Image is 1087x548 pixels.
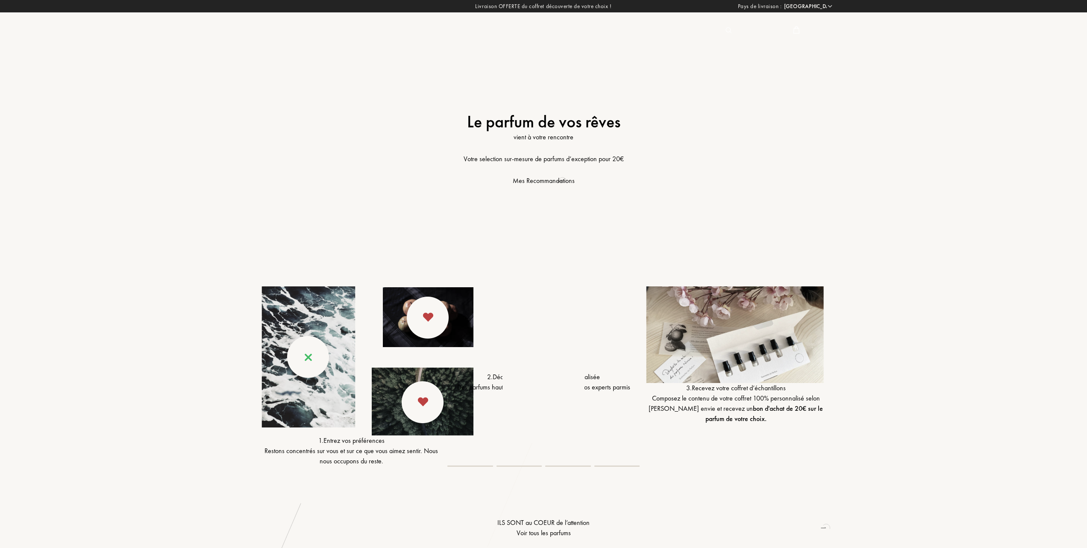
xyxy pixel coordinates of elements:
span: bon d'achat de 20€ sur le parfum de votre choix. [705,404,823,423]
h1: Le parfum de vos rêves [255,112,832,132]
div: animation [818,519,835,536]
div: Recommandations [435,25,508,36]
div: Restons concentrés sur vous et sur ce que vous aimez sentir. Nous nous occupons du reste. [261,446,441,466]
h1: Sommelier du Parfum [249,25,342,33]
a: Mes Recommandationsanimation [513,176,575,186]
img: box_landing_top.png [646,286,826,383]
span: Panier ( 0 ) [804,26,834,35]
div: Mes Recommandations [513,176,575,186]
a: Offrir [624,26,652,35]
div: Tous les produits [508,25,574,36]
a: Recommandations [435,26,508,35]
div: 3 . Recevez votre coffret d’échantillons [646,383,826,393]
div: Des parfums haut-de-gamme sélectionnés par nos experts parmis plusieurs milliers. [454,382,633,403]
a: Voir tous les parfumsanimation [255,528,832,538]
img: cart_white.svg [793,26,800,34]
div: animation [554,172,571,189]
a: Collections [574,26,624,35]
div: Collections [574,25,624,36]
img: arrow_w.png [827,3,833,9]
img: search_icn_white.svg [726,27,732,33]
div: S'inscrire [740,25,780,36]
a: Sommelier du Parfum [249,25,342,36]
span: Composez le contenu de votre coffret 100% personnalisé selon [PERSON_NAME] envie et recevez un [649,394,823,423]
div: Votre selection sur-mesure de parfums d’exception pour 20€ [255,154,832,164]
div: Voir tous les parfums [255,528,832,538]
span: Pays de livraison : [738,2,782,11]
a: Tous les produits [508,26,574,35]
div: vient à votre rencontre [255,132,832,142]
div: ILS SONT au COEUR de l’attention [255,518,832,538]
img: landing_swipe.png [261,286,473,436]
a: S'inscrire [740,26,780,35]
div: 2 . Découvrez votre sélection personnalisée [454,372,633,382]
div: Offrir [624,25,652,36]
